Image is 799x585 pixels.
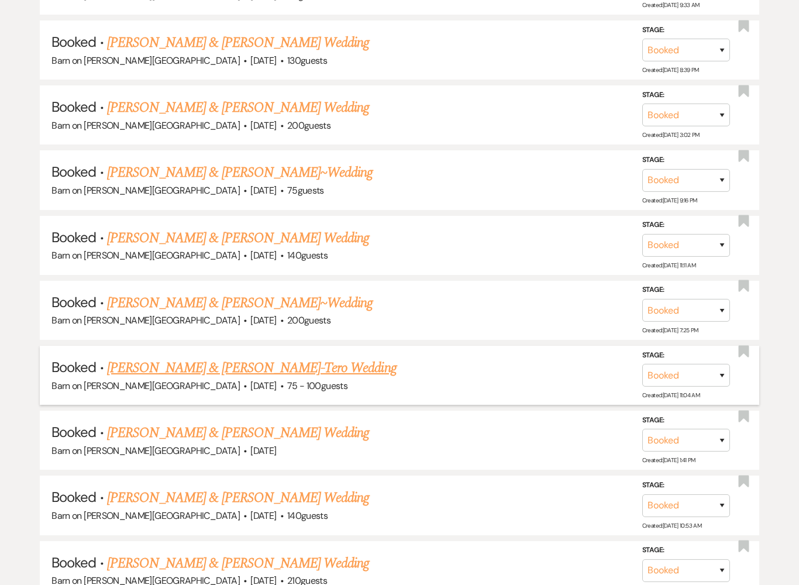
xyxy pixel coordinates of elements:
span: Created: [DATE] 9:33 AM [642,1,700,9]
span: Booked [51,553,96,572]
label: Stage: [642,24,730,37]
span: [DATE] [250,445,276,457]
span: Booked [51,163,96,181]
span: 130 guests [287,54,327,67]
span: Created: [DATE] 9:16 PM [642,197,697,204]
a: [PERSON_NAME] & [PERSON_NAME] Wedding [107,228,369,249]
span: [DATE] [250,510,276,522]
span: Booked [51,228,96,246]
a: [PERSON_NAME] & [PERSON_NAME]~Wedding [107,292,373,314]
span: Created: [DATE] 11:11 AM [642,261,695,269]
label: Stage: [642,479,730,492]
span: [DATE] [250,119,276,132]
span: Barn on [PERSON_NAME][GEOGRAPHIC_DATA] [51,445,240,457]
a: [PERSON_NAME] & [PERSON_NAME] Wedding [107,487,369,508]
span: Barn on [PERSON_NAME][GEOGRAPHIC_DATA] [51,510,240,522]
a: [PERSON_NAME] & [PERSON_NAME] Wedding [107,97,369,118]
span: Booked [51,293,96,311]
span: Barn on [PERSON_NAME][GEOGRAPHIC_DATA] [51,54,240,67]
span: Barn on [PERSON_NAME][GEOGRAPHIC_DATA] [51,249,240,261]
span: Booked [51,488,96,506]
span: Created: [DATE] 10:53 AM [642,522,701,529]
span: [DATE] [250,380,276,392]
span: 200 guests [287,119,330,132]
a: [PERSON_NAME] & [PERSON_NAME] Wedding [107,32,369,53]
span: [DATE] [250,314,276,326]
label: Stage: [642,284,730,297]
span: Created: [DATE] 8:39 PM [642,66,699,74]
span: [DATE] [250,184,276,197]
a: [PERSON_NAME] & [PERSON_NAME] Wedding [107,553,369,574]
span: Created: [DATE] 11:04 AM [642,391,700,399]
span: 75 - 100 guests [287,380,347,392]
span: Booked [51,98,96,116]
span: Created: [DATE] 7:25 PM [642,326,698,334]
span: Booked [51,423,96,441]
label: Stage: [642,349,730,362]
span: 140 guests [287,510,328,522]
span: 75 guests [287,184,324,197]
span: Created: [DATE] 1:41 PM [642,456,695,464]
span: Barn on [PERSON_NAME][GEOGRAPHIC_DATA] [51,380,240,392]
a: [PERSON_NAME] & [PERSON_NAME]~Wedding [107,162,373,183]
span: [DATE] [250,54,276,67]
label: Stage: [642,544,730,557]
a: [PERSON_NAME] & [PERSON_NAME] Wedding [107,422,369,443]
label: Stage: [642,219,730,232]
span: [DATE] [250,249,276,261]
span: Created: [DATE] 3:02 PM [642,131,700,139]
label: Stage: [642,89,730,102]
span: 200 guests [287,314,330,326]
span: Barn on [PERSON_NAME][GEOGRAPHIC_DATA] [51,314,240,326]
span: Barn on [PERSON_NAME][GEOGRAPHIC_DATA] [51,184,240,197]
label: Stage: [642,154,730,167]
span: Booked [51,358,96,376]
label: Stage: [642,414,730,427]
span: Barn on [PERSON_NAME][GEOGRAPHIC_DATA] [51,119,240,132]
a: [PERSON_NAME] & [PERSON_NAME]-Tero Wedding [107,357,397,378]
span: 140 guests [287,249,328,261]
span: Booked [51,33,96,51]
